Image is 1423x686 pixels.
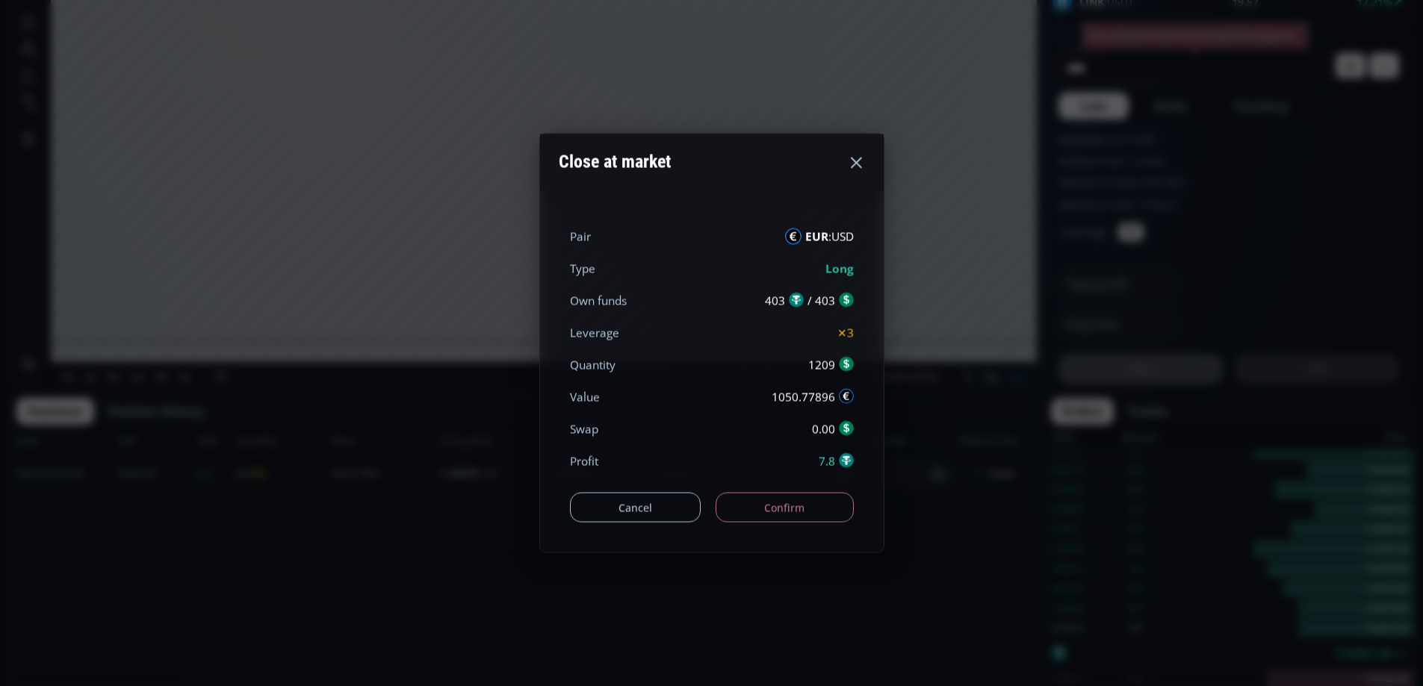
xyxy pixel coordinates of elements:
div: 3m [97,655,111,667]
div: auto [999,655,1020,667]
div: ✕3 [837,324,854,341]
div: O [178,37,186,48]
div: Pair [570,228,591,245]
div: 1D [72,34,96,48]
div: Go to [200,646,224,675]
div: 1050.77896 [772,389,854,406]
div: Toggle Log Scale [970,646,994,675]
button: Cancel [570,493,701,523]
div: 403 / 403 [765,292,854,309]
div: 1209 [808,357,854,374]
span: :USD [805,228,854,245]
div: Compare [201,8,244,20]
b: Long [825,261,854,276]
div: Market open [152,34,166,48]
div: Hide Drawings Toolbar [34,611,41,632]
div: 114422.20 [359,37,405,48]
button: 11:13:05 (UTC) [852,646,934,675]
b: EUR [805,228,828,244]
div: Toggle Percentage [949,646,970,675]
div: 7.8 [819,453,854,470]
div: Swap [570,421,598,438]
div: Quantity [570,357,616,374]
div: 114158.78 [301,37,347,48]
div: 1d [169,655,181,667]
div: 115963.81 [244,37,290,48]
div: BTC [49,34,72,48]
div: D [127,8,134,20]
div: −536.60 (−0.47%) [409,37,487,48]
div: Volume [49,54,81,65]
button: Confirm [716,493,854,523]
div: Toggle Auto Scale [994,646,1025,675]
div: log [975,655,989,667]
div: Value [570,389,600,406]
div: 114958.81 [187,37,232,48]
div: Type [570,260,595,277]
div: Bitcoin [96,34,141,48]
span: 11:13:05 (UTC) [858,655,929,667]
div: Close at market [559,143,671,181]
div: C [352,37,359,48]
div: 5d [147,655,159,667]
div: L [295,37,301,48]
div: 0.00 [812,421,854,438]
div: H [237,37,244,48]
div: 5y [54,655,65,667]
div: Own funds [570,292,627,309]
div: Indicators [279,8,324,20]
div: Profit [570,453,598,470]
div: 1y [75,655,87,667]
div: 10.965K [87,54,123,65]
div: Leverage [570,324,619,341]
div:  [13,199,25,213]
div: 1m [122,655,136,667]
